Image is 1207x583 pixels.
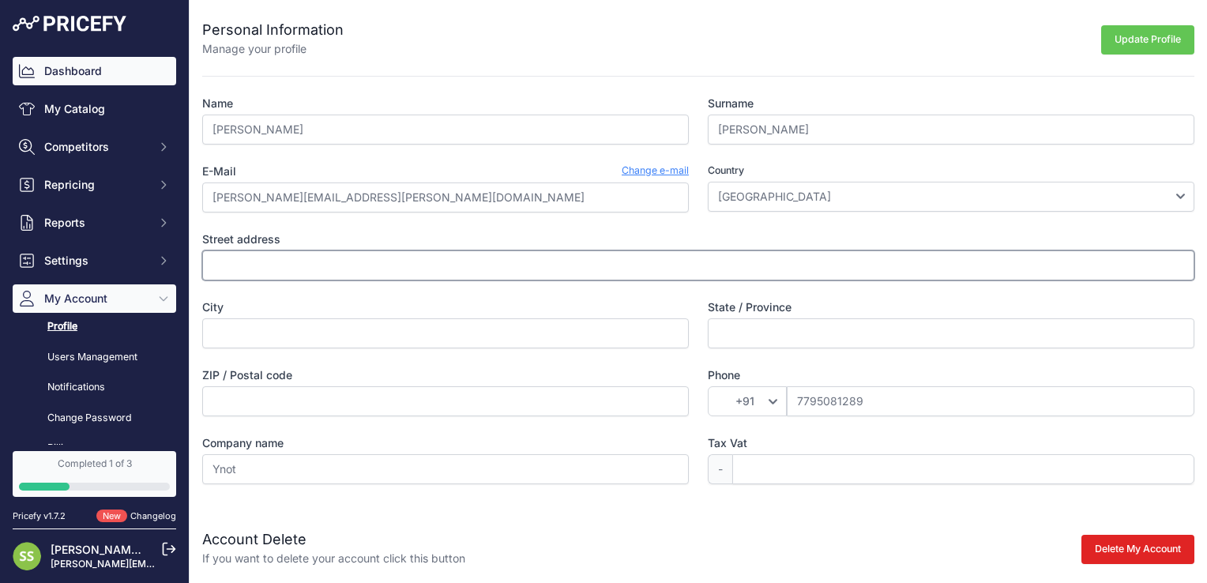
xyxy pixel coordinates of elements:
label: Company name [202,435,689,451]
label: Surname [708,96,1194,111]
a: Users Management [13,344,176,371]
button: Update Profile [1101,25,1194,55]
button: Delete My Account [1081,535,1194,564]
label: Street address [202,231,1194,247]
h2: Account Delete [202,528,465,551]
button: Settings [13,246,176,275]
a: Change Password [13,404,176,432]
a: My Catalog [13,95,176,123]
label: Phone [708,367,1194,383]
span: Tax Vat [708,436,747,449]
a: Dashboard [13,57,176,85]
button: Competitors [13,133,176,161]
div: Completed 1 of 3 [19,457,170,470]
button: My Account [13,284,176,313]
span: Settings [44,253,148,269]
label: E-Mail [202,164,236,179]
span: Competitors [44,139,148,155]
p: If you want to delete your account click this button [202,551,465,566]
button: Reports [13,209,176,237]
p: Manage your profile [202,41,344,57]
label: Name [202,96,689,111]
img: Pricefy Logo [13,16,126,32]
a: [PERSON_NAME] [PERSON_NAME] [51,543,235,556]
span: New [96,510,127,523]
a: Completed 1 of 3 [13,451,176,497]
div: Pricefy v1.7.2 [13,510,66,523]
a: Billing [13,434,176,462]
label: City [202,299,689,315]
span: Reports [44,215,148,231]
a: Changelog [130,510,176,521]
a: [PERSON_NAME][EMAIL_ADDRESS][PERSON_NAME][DOMAIN_NAME] [51,558,372,570]
span: Repricing [44,177,148,193]
a: Profile [13,313,176,340]
label: Country [708,164,1194,179]
a: Change e-mail [622,164,689,179]
span: - [708,454,732,484]
a: Notifications [13,374,176,401]
span: My Account [44,291,148,307]
h2: Personal Information [202,19,344,41]
label: State / Province [708,299,1194,315]
label: ZIP / Postal code [202,367,689,383]
button: Repricing [13,171,176,199]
